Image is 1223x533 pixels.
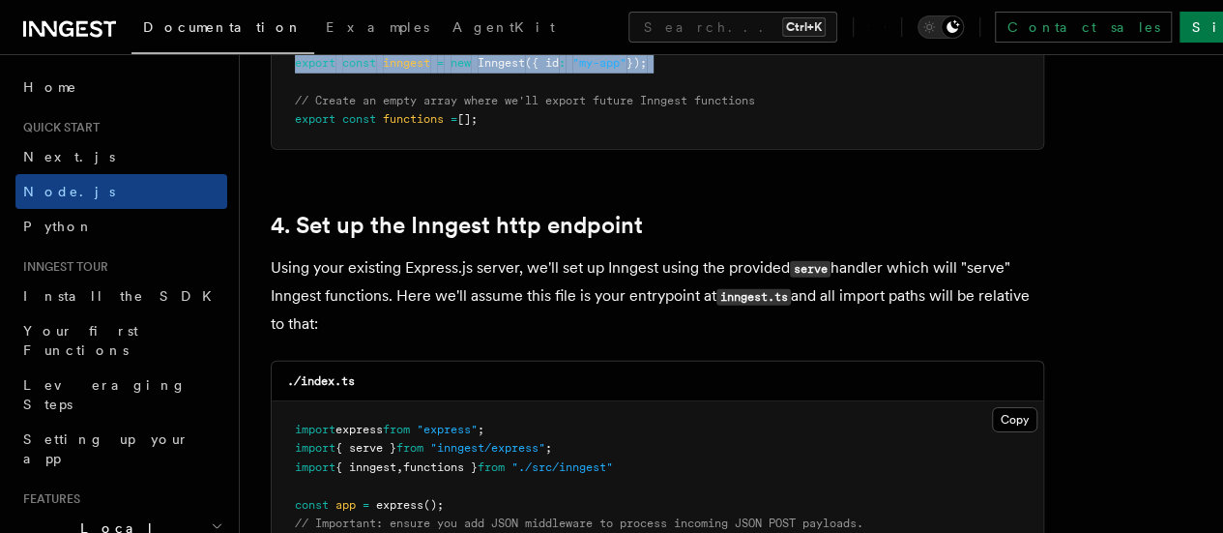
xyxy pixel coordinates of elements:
span: "my-app" [572,56,626,70]
span: Setting up your app [23,431,189,466]
span: export [295,112,335,126]
span: , [396,460,403,474]
a: Examples [314,6,441,52]
span: // Create an empty array where we'll export future Inngest functions [295,94,755,107]
span: new [451,56,471,70]
a: 4. Set up the Inngest http endpoint [271,212,643,239]
span: = [451,112,457,126]
span: Your first Functions [23,323,138,358]
span: ({ id [525,56,559,70]
a: Python [15,209,227,244]
a: Home [15,70,227,104]
code: inngest.ts [716,289,791,306]
span: Leveraging Steps [23,377,187,412]
span: functions [383,112,444,126]
span: Node.js [23,184,115,199]
span: : [559,56,566,70]
span: Inngest tour [15,259,108,275]
span: app [335,498,356,512]
span: Documentation [143,19,303,35]
a: AgentKit [441,6,567,52]
span: inngest [383,56,430,70]
span: = [437,56,444,70]
span: "./src/inngest" [511,460,613,474]
span: "express" [417,423,478,436]
span: "inngest/express" [430,441,545,455]
span: { serve } [335,441,396,455]
span: from [396,441,423,455]
a: Next.js [15,139,227,174]
code: ./index.ts [287,374,355,388]
span: const [342,56,376,70]
button: Toggle dark mode [917,15,964,39]
span: }); [626,56,647,70]
span: (); [423,498,444,512]
span: import [295,423,335,436]
button: Copy [992,407,1037,432]
a: Setting up your app [15,422,227,476]
button: Search...Ctrl+K [628,12,837,43]
span: Features [15,491,80,507]
span: import [295,441,335,455]
span: Python [23,219,94,234]
span: Examples [326,19,429,35]
span: export [295,56,335,70]
span: import [295,460,335,474]
a: Install the SDK [15,279,227,313]
a: Contact sales [995,12,1172,43]
span: { inngest [335,460,396,474]
span: express [335,423,383,436]
a: Your first Functions [15,313,227,368]
span: Next.js [23,149,115,164]
span: from [383,423,410,436]
code: serve [790,261,830,278]
span: functions } [403,460,478,474]
a: Node.js [15,174,227,209]
span: Inngest [478,56,525,70]
span: express [376,498,423,512]
span: const [295,498,329,512]
a: Documentation [131,6,314,54]
span: []; [457,112,478,126]
kbd: Ctrl+K [782,17,826,37]
span: Install the SDK [23,288,223,304]
span: ; [478,423,484,436]
span: from [478,460,505,474]
a: Leveraging Steps [15,368,227,422]
span: Quick start [15,120,100,135]
p: Using your existing Express.js server, we'll set up Inngest using the provided handler which will... [271,254,1044,338]
span: = [363,498,369,512]
span: ; [545,441,552,455]
span: Home [23,77,77,97]
span: // Important: ensure you add JSON middleware to process incoming JSON POST payloads. [295,517,863,530]
span: AgentKit [452,19,555,35]
span: const [342,112,376,126]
